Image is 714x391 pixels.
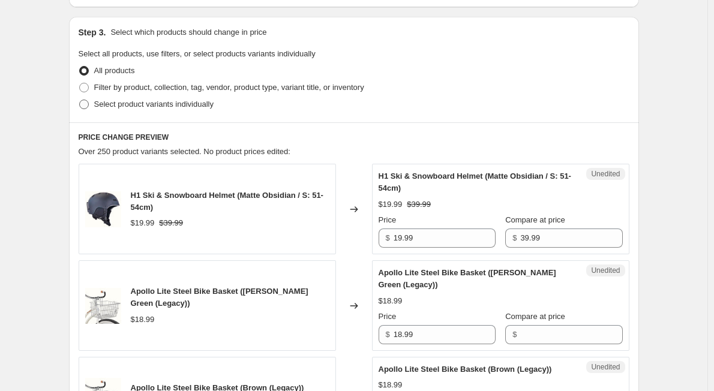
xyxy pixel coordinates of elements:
div: $19.99 [131,217,155,229]
span: Filter by product, collection, tag, vendor, product type, variant title, or inventory [94,83,364,92]
div: $18.99 [379,379,403,391]
span: Price [379,215,397,224]
img: Levels1_80x.jpg [85,191,121,227]
h2: Step 3. [79,26,106,38]
span: Unedited [591,266,620,275]
span: Unedited [591,362,620,372]
span: $ [512,233,517,242]
span: Apollo Lite Steel Bike Basket ([PERSON_NAME] Green (Legacy)) [379,268,556,289]
span: Unedited [591,169,620,179]
span: Price [379,312,397,321]
strike: $39.99 [159,217,183,229]
span: H1 Ski & Snowboard Helmet (Matte Obsidian / S: 51-54cm) [379,172,571,193]
p: Select which products should change in price [110,26,266,38]
span: Select all products, use filters, or select products variants individually [79,49,316,58]
span: All products [94,66,135,75]
span: Compare at price [505,312,565,321]
div: $18.99 [379,295,403,307]
span: Over 250 product variants selected. No product prices edited: [79,147,290,156]
span: $ [512,330,517,339]
span: Apollo Lite Steel Bike Basket (Brown (Legacy)) [379,365,552,374]
span: Apollo Lite Steel Bike Basket ([PERSON_NAME] Green (Legacy)) [131,287,308,308]
h6: PRICE CHANGE PREVIEW [79,133,629,142]
div: $18.99 [131,314,155,326]
span: Compare at price [505,215,565,224]
span: $ [386,233,390,242]
img: 5396_06_80x.jpg [85,288,121,324]
span: H1 Ski & Snowboard Helmet (Matte Obsidian / S: 51-54cm) [131,191,323,212]
strike: $39.99 [407,198,431,210]
span: Select product variants individually [94,100,214,109]
span: $ [386,330,390,339]
div: $19.99 [379,198,403,210]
